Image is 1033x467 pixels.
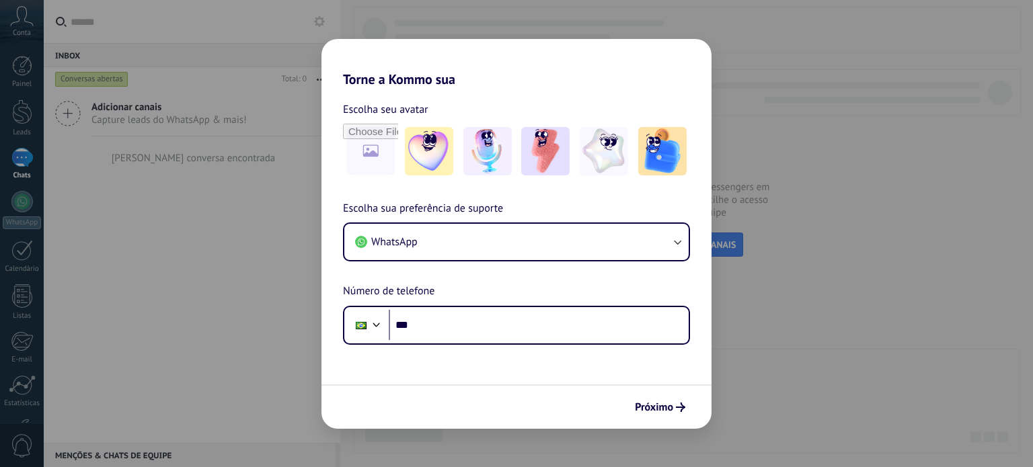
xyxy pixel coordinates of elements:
img: -4.jpeg [580,127,628,175]
span: WhatsApp [371,235,418,249]
img: -2.jpeg [463,127,512,175]
span: Escolha sua preferência de suporte [343,200,503,218]
button: WhatsApp [344,224,689,260]
span: Próximo [635,402,673,412]
img: -5.jpeg [638,127,687,175]
h2: Torne a Kommo sua [321,39,712,87]
span: Escolha seu avatar [343,101,428,118]
button: Próximo [629,396,691,419]
img: -3.jpeg [521,127,570,175]
span: Número de telefone [343,283,434,300]
img: -1.jpeg [405,127,453,175]
div: Brazil: + 55 [348,311,374,339]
